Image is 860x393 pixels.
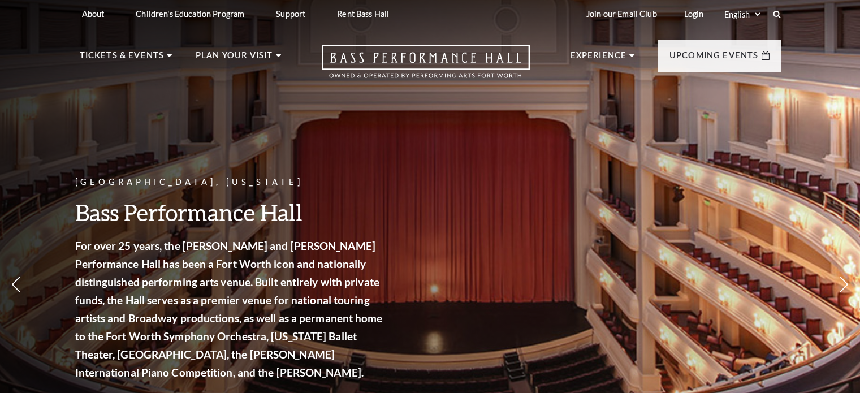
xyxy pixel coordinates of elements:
[669,49,759,69] p: Upcoming Events
[196,49,273,69] p: Plan Your Visit
[75,175,386,189] p: [GEOGRAPHIC_DATA], [US_STATE]
[80,49,165,69] p: Tickets & Events
[276,9,305,19] p: Support
[75,239,383,379] strong: For over 25 years, the [PERSON_NAME] and [PERSON_NAME] Performance Hall has been a Fort Worth ico...
[722,9,762,20] select: Select:
[75,198,386,227] h3: Bass Performance Hall
[136,9,244,19] p: Children's Education Program
[337,9,389,19] p: Rent Bass Hall
[571,49,627,69] p: Experience
[82,9,105,19] p: About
